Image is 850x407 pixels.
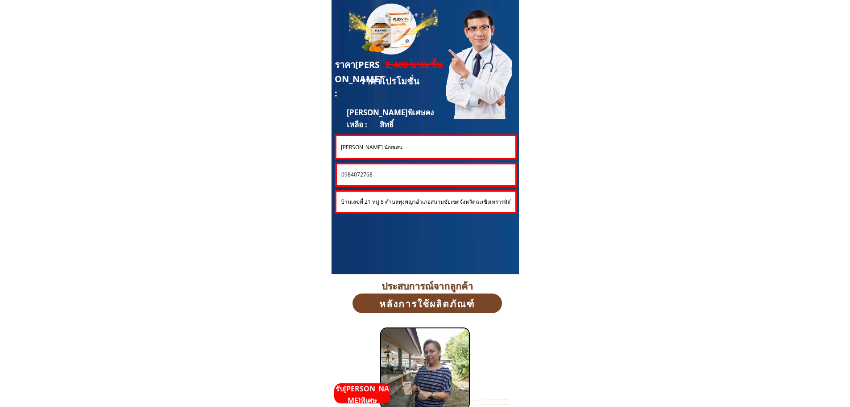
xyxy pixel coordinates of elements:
p: รับ[PERSON_NAME]พิเศษ [334,383,390,406]
input: หมายเลขโทรศัพท์ [339,164,513,185]
h3: ราคาโปรโมชั่น [360,74,427,88]
input: ชื่อ-นามสกุล [339,136,513,158]
h3: ประสบการณ์จากลูกค้า [336,279,518,292]
input: ที่อยู่ [339,192,513,212]
h3: ราคา[PERSON_NAME] : [335,58,386,101]
h3: [PERSON_NAME]พิเศษคงเหลือ : สิทธิ์ [347,106,446,130]
h3: หลังการใช้ผลิตภัณฑ์ [357,296,497,311]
